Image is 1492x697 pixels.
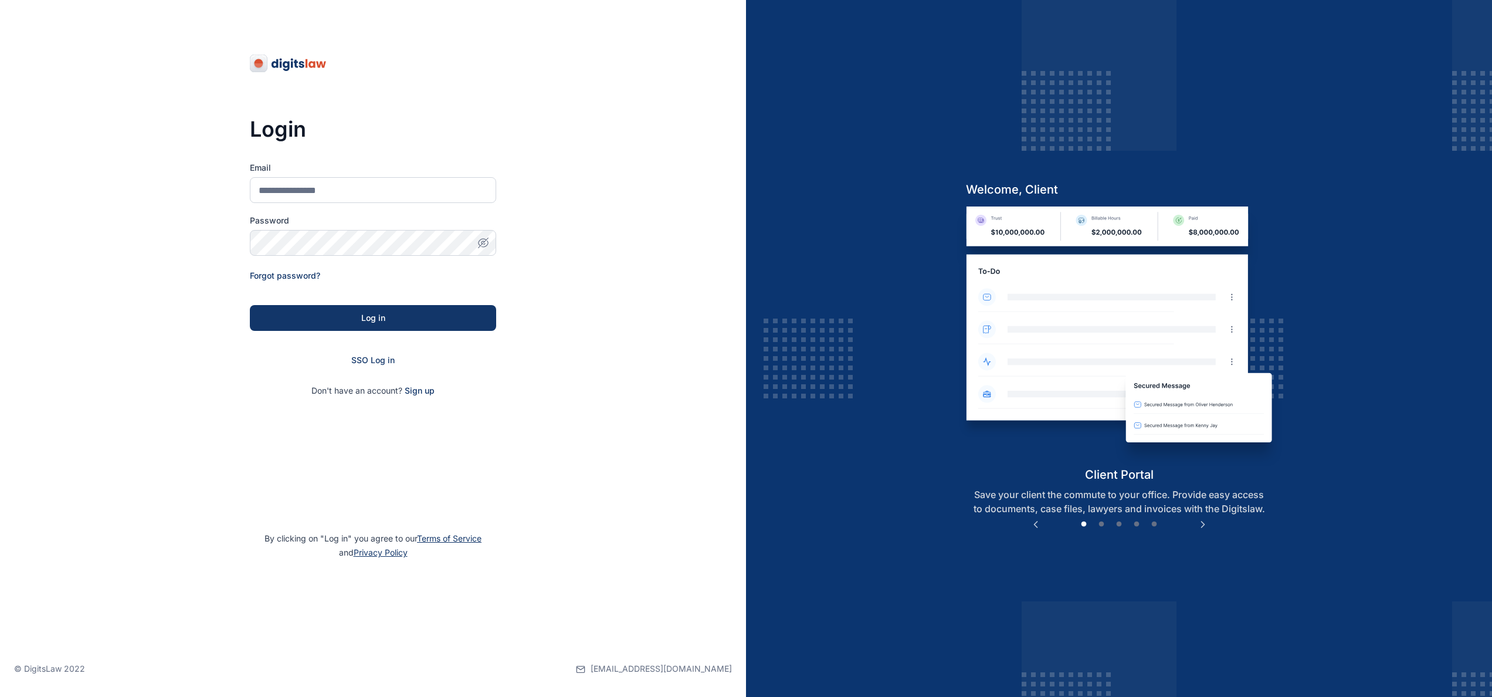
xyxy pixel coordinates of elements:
a: Privacy Policy [354,547,408,557]
a: Terms of Service [417,533,481,543]
label: Password [250,215,496,226]
span: and [339,547,408,557]
a: Sign up [405,385,435,395]
label: Email [250,162,496,174]
span: [EMAIL_ADDRESS][DOMAIN_NAME] [591,663,732,675]
a: [EMAIL_ADDRESS][DOMAIN_NAME] [576,641,732,697]
button: Previous [1030,519,1042,530]
h3: Login [250,117,496,141]
img: client-portal [957,207,1282,466]
a: Forgot password? [250,270,320,280]
button: 2 [1096,519,1107,530]
h5: client portal [957,466,1282,483]
a: SSO Log in [351,355,395,365]
button: 5 [1148,519,1160,530]
p: Don't have an account? [250,385,496,397]
div: Log in [269,312,477,324]
button: Log in [250,305,496,331]
p: By clicking on "Log in" you agree to our [14,532,732,560]
span: Sign up [405,385,435,397]
h5: welcome, client [957,181,1282,198]
button: 1 [1078,519,1090,530]
button: Next [1197,519,1209,530]
p: © DigitsLaw 2022 [14,663,85,675]
p: Save your client the commute to your office. Provide easy access to documents, case files, lawyer... [957,488,1282,516]
img: digitslaw-logo [250,54,327,73]
button: 3 [1113,519,1125,530]
button: 4 [1131,519,1142,530]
